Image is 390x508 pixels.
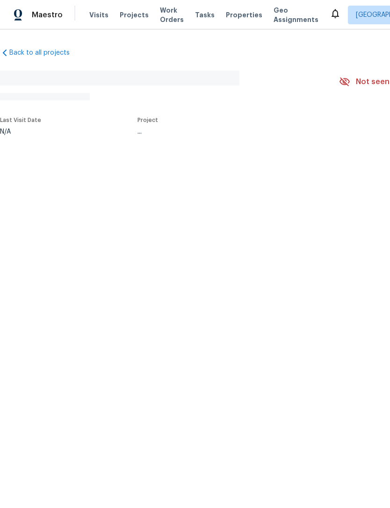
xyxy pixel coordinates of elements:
[89,10,108,20] span: Visits
[32,10,63,20] span: Maestro
[137,129,317,135] div: ...
[137,117,158,123] span: Project
[195,12,215,18] span: Tasks
[160,6,184,24] span: Work Orders
[120,10,149,20] span: Projects
[226,10,262,20] span: Properties
[274,6,318,24] span: Geo Assignments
